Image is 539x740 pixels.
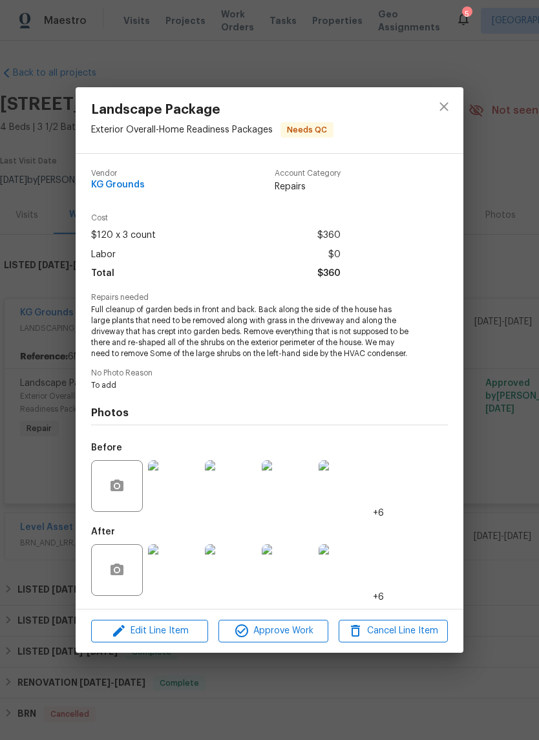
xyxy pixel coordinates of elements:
[222,623,324,639] span: Approve Work
[462,8,471,21] div: 5
[91,304,412,359] span: Full cleanup of garden beds in front and back. Back along the side of the house has large plants ...
[282,123,332,136] span: Needs QC
[91,246,116,264] span: Labor
[373,507,384,520] span: +6
[91,443,122,452] h5: Before
[328,246,341,264] span: $0
[91,264,114,283] span: Total
[91,369,448,377] span: No Photo Reason
[91,226,156,245] span: $120 x 3 count
[373,591,384,604] span: +6
[339,620,448,642] button: Cancel Line Item
[91,214,341,222] span: Cost
[91,180,145,190] span: KG Grounds
[91,527,115,536] h5: After
[317,226,341,245] span: $360
[275,180,341,193] span: Repairs
[95,623,204,639] span: Edit Line Item
[91,620,208,642] button: Edit Line Item
[218,620,328,642] button: Approve Work
[91,407,448,419] h4: Photos
[317,264,341,283] span: $360
[91,103,333,117] span: Landscape Package
[91,380,412,391] span: To add
[343,623,444,639] span: Cancel Line Item
[91,293,448,302] span: Repairs needed
[91,169,145,178] span: Vendor
[428,91,460,122] button: close
[91,125,273,134] span: Exterior Overall - Home Readiness Packages
[275,169,341,178] span: Account Category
